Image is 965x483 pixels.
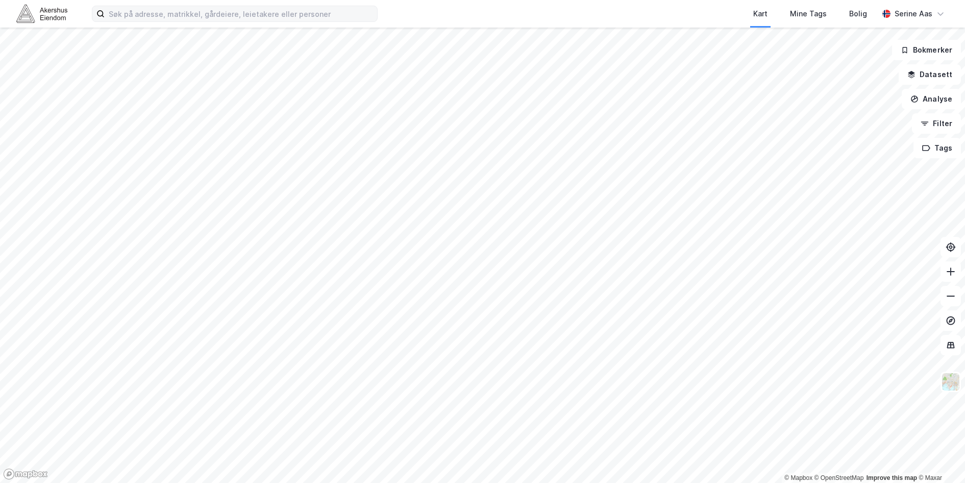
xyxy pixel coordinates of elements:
div: Bolig [849,8,867,20]
iframe: Chat Widget [914,434,965,483]
div: Kontrollprogram for chat [914,434,965,483]
div: Kart [753,8,768,20]
img: akershus-eiendom-logo.9091f326c980b4bce74ccdd9f866810c.svg [16,5,67,22]
input: Søk på adresse, matrikkel, gårdeiere, leietakere eller personer [105,6,377,21]
div: Serine Aas [895,8,932,20]
div: Mine Tags [790,8,827,20]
